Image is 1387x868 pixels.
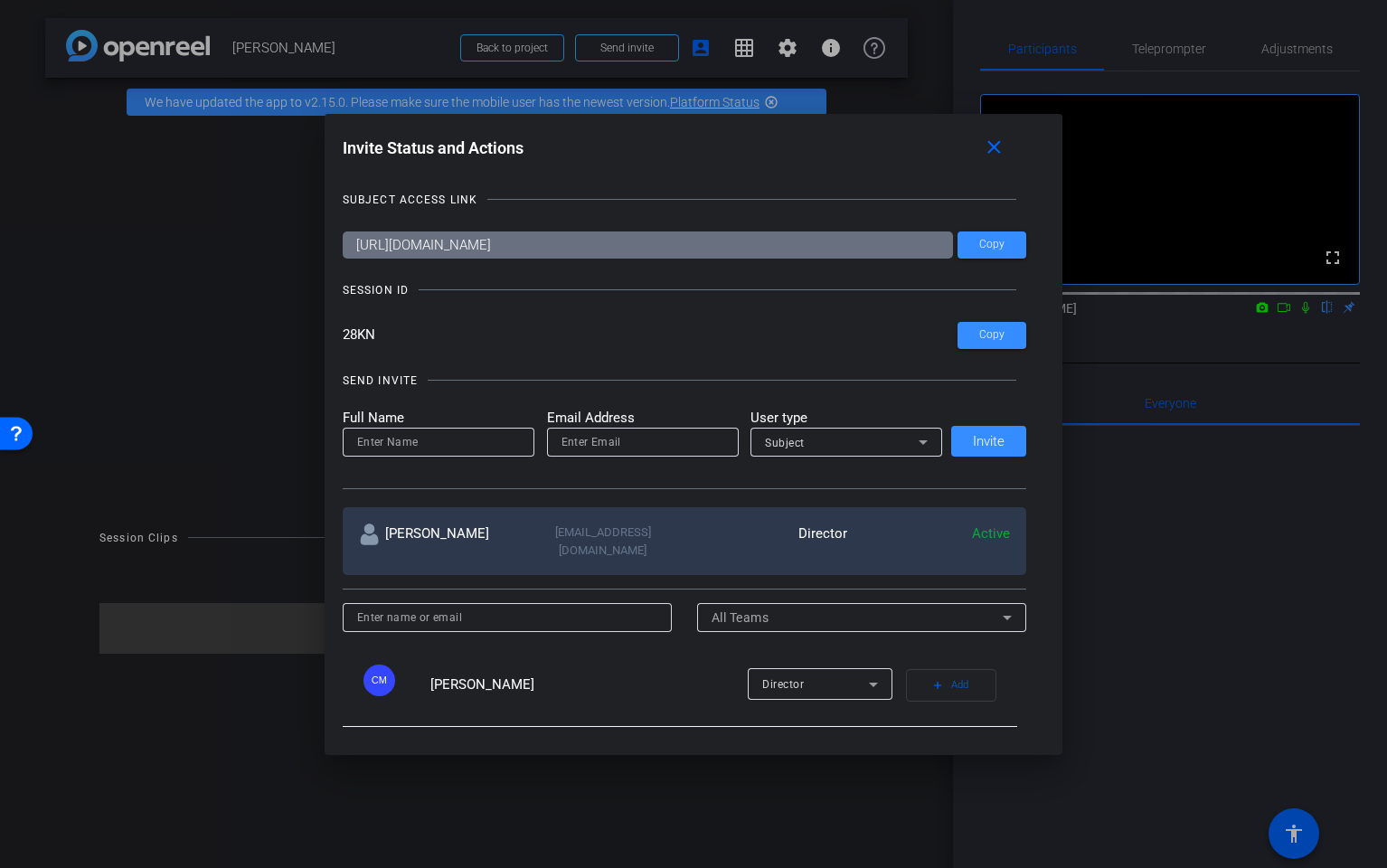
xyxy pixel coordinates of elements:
span: Add [951,673,968,698]
div: CM [363,665,395,696]
input: Enter Email [561,431,724,453]
mat-label: Full Name [343,408,534,429]
span: Director [762,678,804,691]
span: Copy [979,238,1005,251]
div: SEND INVITE [343,372,418,390]
span: Subject [765,437,805,449]
div: Invite Status and Actions [343,132,1027,165]
div: SUBJECT ACCESS LINK [343,191,477,209]
div: [EMAIL_ADDRESS][DOMAIN_NAME] [522,524,684,559]
span: [PERSON_NAME] [430,676,534,693]
openreel-title-line: SUBJECT ACCESS LINK [343,191,1027,209]
input: Enter Name [357,431,520,453]
mat-label: User type [750,408,942,429]
span: Active [972,525,1010,542]
mat-icon: add [931,679,944,692]
ngx-avatar: Coby Maslyn [363,665,426,696]
div: Director [684,524,847,559]
div: SESSION ID [343,281,409,299]
button: Copy [958,231,1026,259]
button: Copy [958,322,1026,349]
span: All Teams [712,610,769,625]
span: Copy [979,328,1005,342]
button: Add [906,669,996,702]
openreel-title-line: SESSION ID [343,281,1027,299]
openreel-title-line: SEND INVITE [343,372,1027,390]
mat-label: Email Address [547,408,739,429]
mat-icon: close [983,137,1005,159]
div: [PERSON_NAME] [359,524,522,559]
input: Enter name or email [357,607,658,628]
